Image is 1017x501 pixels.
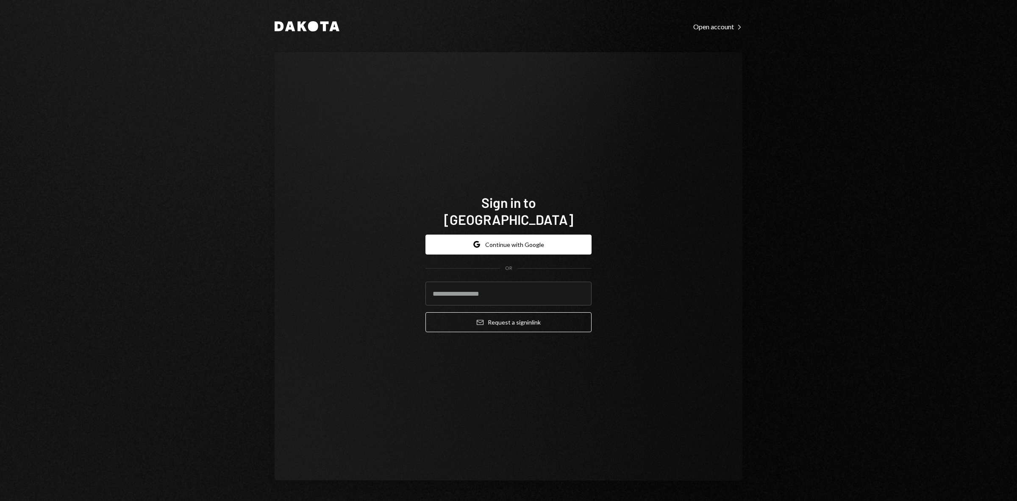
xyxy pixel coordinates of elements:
button: Request a signinlink [425,312,592,332]
div: OR [505,265,512,272]
button: Continue with Google [425,235,592,255]
a: Open account [693,22,742,31]
h1: Sign in to [GEOGRAPHIC_DATA] [425,194,592,228]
